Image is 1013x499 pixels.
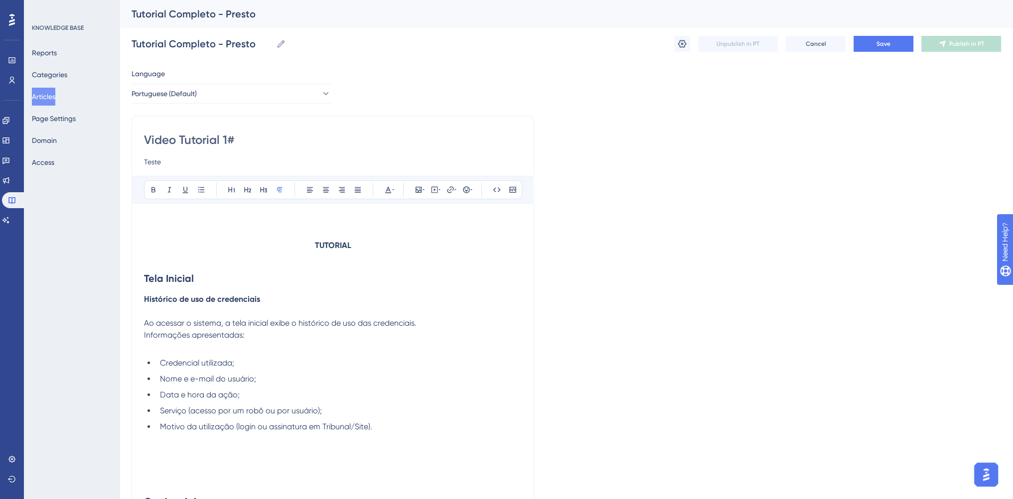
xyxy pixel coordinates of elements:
[23,2,62,14] span: Need Help?
[921,36,1001,52] button: Publish in PT
[32,153,54,171] button: Access
[144,294,260,304] strong: Histórico de uso de credenciais
[144,330,245,340] span: Informações apresentadas:
[132,37,272,51] input: Article Name
[32,131,57,149] button: Domain
[717,40,759,48] span: Unpublish in PT
[876,40,890,48] span: Save
[32,24,84,32] div: KNOWLEDGE BASE
[160,390,240,399] span: Data e hora da ação;
[315,241,351,250] strong: TUTORIAL
[144,132,522,148] input: Article Title
[144,272,194,284] strong: Tela Inicial
[854,36,913,52] button: Save
[160,406,322,415] span: Serviço (acesso por um robô ou por usuário);
[32,110,76,127] button: Page Settings
[160,422,372,431] span: Motivo da utilização (login ou assinatura em Tribunal/Site).
[698,36,778,52] button: Unpublish in PT
[806,40,826,48] span: Cancel
[160,374,256,383] span: Nome e e-mail do usuário;
[132,84,331,104] button: Portuguese (Default)
[971,460,1001,490] iframe: UserGuiding AI Assistant Launcher
[32,44,57,62] button: Reports
[144,318,417,328] span: Ao acessar o sistema, a tela inicial exibe o histórico de uso das credenciais.
[132,88,197,100] span: Portuguese (Default)
[32,66,67,84] button: Categories
[949,40,984,48] span: Publish in PT
[160,358,234,368] span: Credencial utilizada;
[132,68,165,80] span: Language
[132,7,976,21] div: Tutorial Completo - Presto
[32,88,55,106] button: Articles
[144,156,522,168] input: Article Description
[786,36,846,52] button: Cancel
